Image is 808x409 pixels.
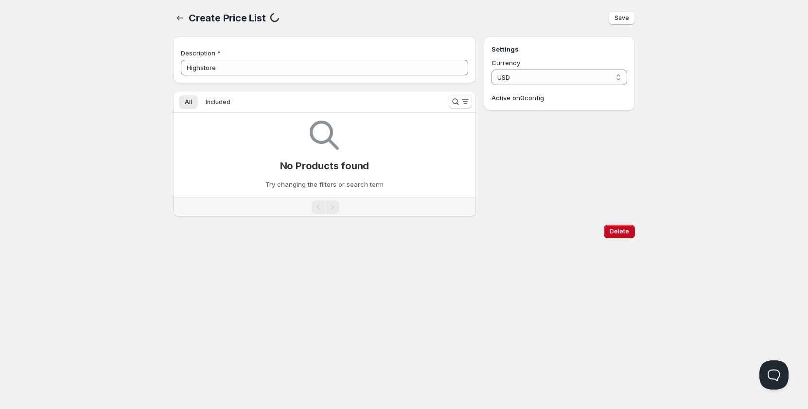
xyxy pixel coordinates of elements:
[310,121,339,150] img: Empty search results
[759,360,789,390] iframe: Help Scout Beacon - Open
[265,179,384,189] p: Try changing the filters or search term
[181,49,215,57] span: Description
[604,225,635,238] button: Delete
[610,228,629,235] span: Delete
[449,95,472,108] button: Search and filter results
[181,60,468,75] input: Private internal description
[173,197,476,217] nav: Pagination
[492,44,627,54] h3: Settings
[615,14,629,22] span: Save
[206,98,230,106] span: Included
[189,12,266,24] span: Create Price List
[280,160,369,172] p: No Products found
[492,59,520,67] span: Currency
[609,11,635,25] button: Save
[185,98,192,106] span: All
[492,93,627,103] p: Active on 0 config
